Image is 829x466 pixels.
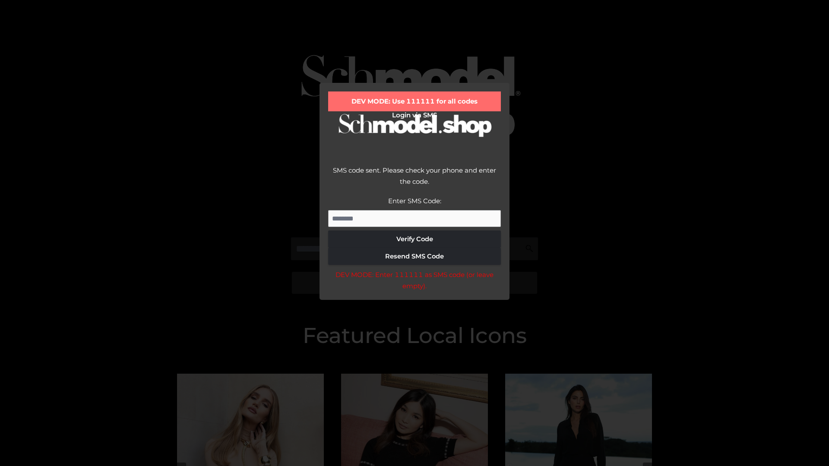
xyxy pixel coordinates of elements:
[328,91,501,111] div: DEV MODE: Use 111111 for all codes
[328,269,501,291] div: DEV MODE: Enter 111111 as SMS code (or leave empty).
[388,197,441,205] label: Enter SMS Code:
[328,111,501,119] h2: Login via SMS
[328,248,501,265] button: Resend SMS Code
[328,230,501,248] button: Verify Code
[328,165,501,195] div: SMS code sent. Please check your phone and enter the code.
